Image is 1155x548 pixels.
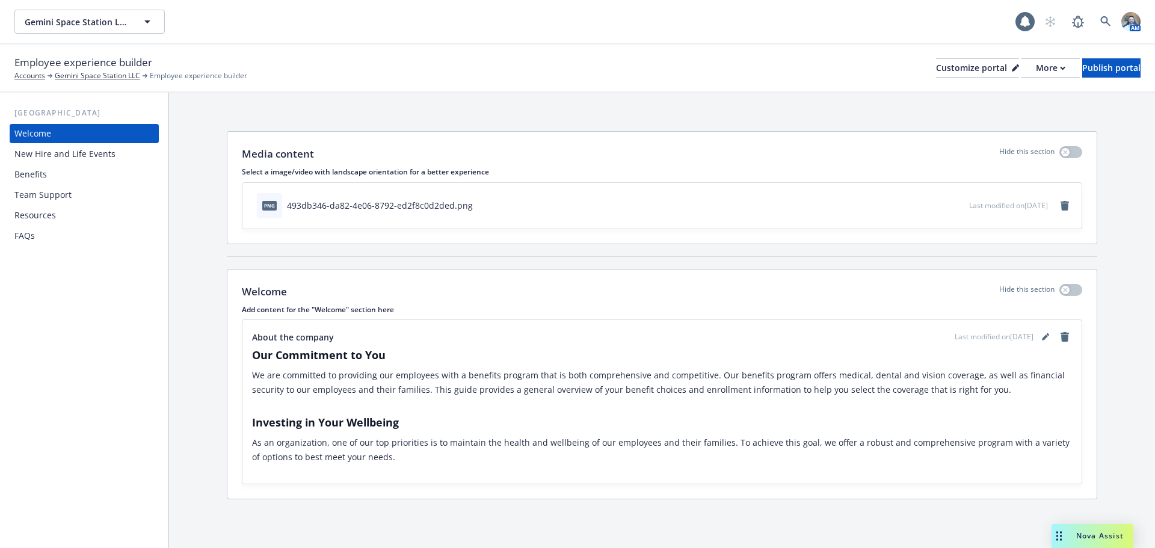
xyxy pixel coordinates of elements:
[14,70,45,81] a: Accounts
[287,199,473,212] div: 493db346-da82-4e06-8792-ed2f8c0d2ded.png
[1076,531,1124,541] span: Nova Assist
[14,226,35,245] div: FAQs
[10,226,159,245] a: FAQs
[1066,10,1090,34] a: Report a Bug
[252,436,1072,464] p: As an organization, one of our top priorities is to maintain the health and wellbeing of our empl...
[1082,59,1141,77] div: Publish portal
[150,70,247,81] span: Employee experience builder
[14,10,165,34] button: Gemini Space Station LLC
[953,199,964,212] button: preview file
[252,348,386,362] strong: Our Commitment to You
[10,124,159,143] a: Welcome
[14,165,47,184] div: Benefits
[1021,58,1080,78] button: More
[14,206,56,225] div: Resources
[1036,59,1065,77] div: More
[999,284,1055,300] p: Hide this section
[999,146,1055,162] p: Hide this section
[14,144,115,164] div: New Hire and Life Events
[242,167,1082,177] p: Select a image/video with landscape orientation for a better experience
[1052,524,1133,548] button: Nova Assist
[1038,330,1053,344] a: editPencil
[1082,58,1141,78] button: Publish portal
[14,124,51,143] div: Welcome
[969,200,1048,211] span: Last modified on [DATE]
[252,368,1072,397] p: We are committed to providing our employees with a benefits program that is both comprehensive an...
[1058,199,1072,213] a: remove
[55,70,140,81] a: Gemini Space Station LLC
[25,16,129,28] span: Gemini Space Station LLC
[1094,10,1118,34] a: Search
[252,415,399,429] strong: Investing in Your Wellbeing
[936,59,1019,77] div: Customize portal
[10,107,159,119] div: [GEOGRAPHIC_DATA]
[242,146,314,162] p: Media content
[10,165,159,184] a: Benefits
[10,206,159,225] a: Resources
[936,58,1019,78] button: Customize portal
[1058,330,1072,344] a: remove
[14,55,152,70] span: Employee experience builder
[1121,12,1141,31] img: photo
[262,201,277,210] span: png
[955,331,1033,342] span: Last modified on [DATE]
[934,199,944,212] button: download file
[252,331,334,343] span: About the company
[1052,524,1067,548] div: Drag to move
[1038,10,1062,34] a: Start snowing
[10,144,159,164] a: New Hire and Life Events
[242,304,1082,315] p: Add content for the "Welcome" section here
[242,284,287,300] p: Welcome
[10,185,159,205] a: Team Support
[14,185,72,205] div: Team Support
